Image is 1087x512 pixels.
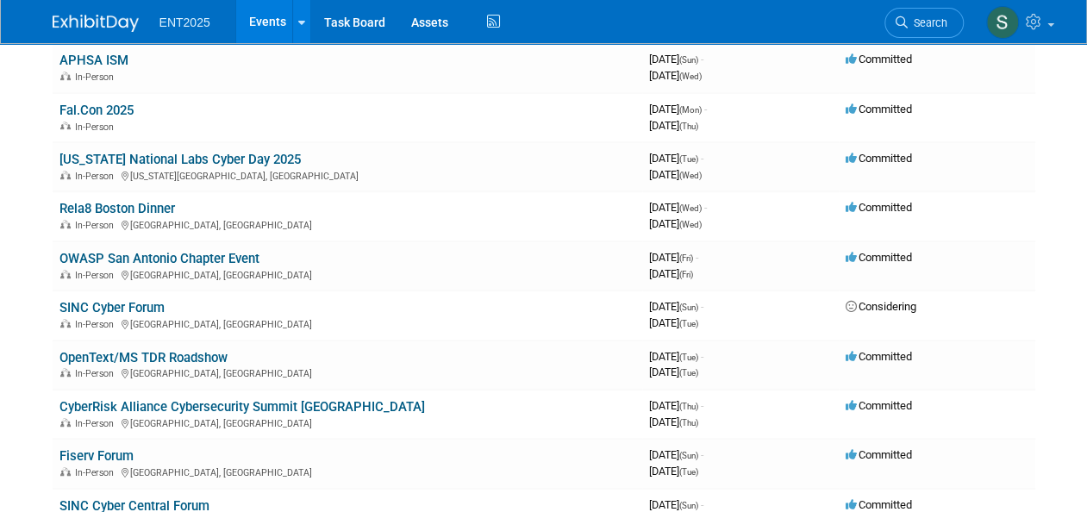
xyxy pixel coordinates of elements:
[679,353,698,362] span: (Tue)
[60,467,71,476] img: In-Person Event
[75,270,119,281] span: In-Person
[701,399,703,412] span: -
[59,316,635,330] div: [GEOGRAPHIC_DATA], [GEOGRAPHIC_DATA]
[59,399,425,415] a: CyberRisk Alliance Cybersecurity Summit [GEOGRAPHIC_DATA]
[649,415,698,428] span: [DATE]
[701,498,703,511] span: -
[75,220,119,231] span: In-Person
[679,402,698,411] span: (Thu)
[649,316,698,329] span: [DATE]
[696,251,698,264] span: -
[846,251,912,264] span: Committed
[846,201,912,214] span: Committed
[59,465,635,478] div: [GEOGRAPHIC_DATA], [GEOGRAPHIC_DATA]
[75,418,119,429] span: In-Person
[846,448,912,461] span: Committed
[649,53,703,66] span: [DATE]
[649,217,702,230] span: [DATE]
[649,201,707,214] span: [DATE]
[649,365,698,378] span: [DATE]
[59,152,301,167] a: [US_STATE] National Labs Cyber Day 2025
[846,152,912,165] span: Committed
[908,16,947,29] span: Search
[649,350,703,363] span: [DATE]
[649,103,707,116] span: [DATE]
[75,171,119,182] span: In-Person
[59,251,259,266] a: OWASP San Antonio Chapter Event
[679,270,693,279] span: (Fri)
[60,270,71,278] img: In-Person Event
[59,448,134,464] a: Fiserv Forum
[846,103,912,116] span: Committed
[59,267,635,281] div: [GEOGRAPHIC_DATA], [GEOGRAPHIC_DATA]
[701,300,703,313] span: -
[701,53,703,66] span: -
[679,203,702,213] span: (Wed)
[846,300,916,313] span: Considering
[59,415,635,429] div: [GEOGRAPHIC_DATA], [GEOGRAPHIC_DATA]
[701,448,703,461] span: -
[75,368,119,379] span: In-Person
[679,368,698,378] span: (Tue)
[679,253,693,263] span: (Fri)
[60,368,71,377] img: In-Person Event
[679,501,698,510] span: (Sun)
[75,72,119,83] span: In-Person
[59,53,128,68] a: APHSA ISM
[704,201,707,214] span: -
[679,418,698,428] span: (Thu)
[649,152,703,165] span: [DATE]
[679,467,698,477] span: (Tue)
[679,55,698,65] span: (Sun)
[60,220,71,228] img: In-Person Event
[701,152,703,165] span: -
[60,418,71,427] img: In-Person Event
[679,303,698,312] span: (Sun)
[701,350,703,363] span: -
[60,171,71,179] img: In-Person Event
[75,467,119,478] span: In-Person
[649,498,703,511] span: [DATE]
[75,319,119,330] span: In-Person
[649,69,702,82] span: [DATE]
[60,122,71,130] img: In-Person Event
[679,451,698,460] span: (Sun)
[679,122,698,131] span: (Thu)
[704,103,707,116] span: -
[60,72,71,80] img: In-Person Event
[679,220,702,229] span: (Wed)
[159,16,210,29] span: ENT2025
[649,267,693,280] span: [DATE]
[986,6,1019,39] img: Stephanie Silva
[59,365,635,379] div: [GEOGRAPHIC_DATA], [GEOGRAPHIC_DATA]
[846,399,912,412] span: Committed
[649,448,703,461] span: [DATE]
[649,300,703,313] span: [DATE]
[846,350,912,363] span: Committed
[649,465,698,478] span: [DATE]
[679,105,702,115] span: (Mon)
[60,319,71,328] img: In-Person Event
[59,350,228,365] a: OpenText/MS TDR Roadshow
[679,319,698,328] span: (Tue)
[59,201,175,216] a: Rela8 Boston Dinner
[846,498,912,511] span: Committed
[679,72,702,81] span: (Wed)
[679,154,698,164] span: (Tue)
[679,171,702,180] span: (Wed)
[884,8,964,38] a: Search
[59,103,134,118] a: Fal.Con 2025
[649,251,698,264] span: [DATE]
[846,53,912,66] span: Committed
[59,217,635,231] div: [GEOGRAPHIC_DATA], [GEOGRAPHIC_DATA]
[649,168,702,181] span: [DATE]
[59,168,635,182] div: [US_STATE][GEOGRAPHIC_DATA], [GEOGRAPHIC_DATA]
[75,122,119,133] span: In-Person
[649,119,698,132] span: [DATE]
[59,300,165,315] a: SINC Cyber Forum
[53,15,139,32] img: ExhibitDay
[649,399,703,412] span: [DATE]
